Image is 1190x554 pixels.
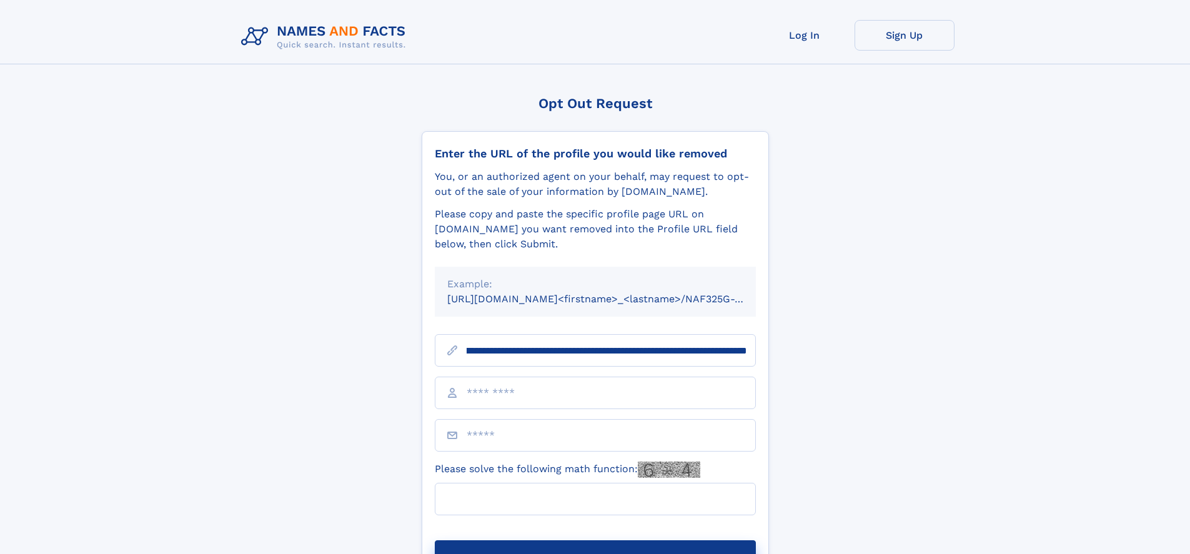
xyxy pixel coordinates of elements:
[755,20,855,51] a: Log In
[447,293,780,305] small: [URL][DOMAIN_NAME]<firstname>_<lastname>/NAF325G-xxxxxxxx
[447,277,743,292] div: Example:
[855,20,954,51] a: Sign Up
[435,207,756,252] div: Please copy and paste the specific profile page URL on [DOMAIN_NAME] you want removed into the Pr...
[422,96,769,111] div: Opt Out Request
[435,462,700,478] label: Please solve the following math function:
[435,147,756,161] div: Enter the URL of the profile you would like removed
[236,20,416,54] img: Logo Names and Facts
[435,169,756,199] div: You, or an authorized agent on your behalf, may request to opt-out of the sale of your informatio...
